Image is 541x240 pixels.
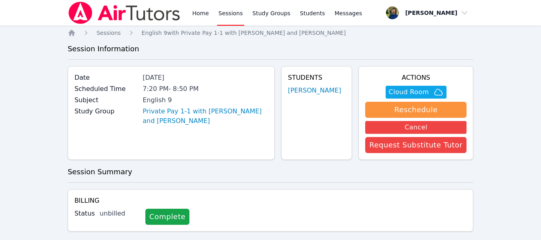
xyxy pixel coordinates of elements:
[365,102,467,118] button: Reschedule
[288,73,345,83] h4: Students
[389,87,429,97] span: Cloud Room
[143,107,268,126] a: Private Pay 1-1 with [PERSON_NAME] and [PERSON_NAME]
[74,107,138,116] label: Study Group
[97,30,121,36] span: Sessions
[68,166,473,177] h3: Session Summary
[68,29,473,37] nav: Breadcrumb
[142,30,346,36] span: English 9 with Private Pay 1-1 with [PERSON_NAME] and [PERSON_NAME]
[143,95,268,105] div: English 9
[142,29,346,37] a: English 9with Private Pay 1-1 with [PERSON_NAME] and [PERSON_NAME]
[97,29,121,37] a: Sessions
[74,84,138,94] label: Scheduled Time
[74,209,95,218] label: Status
[74,73,138,83] label: Date
[145,209,189,225] a: Complete
[74,95,138,105] label: Subject
[74,196,467,206] h4: Billing
[143,73,268,83] div: [DATE]
[68,2,181,24] img: Air Tutors
[288,86,341,95] a: [PERSON_NAME]
[365,121,467,134] button: Cancel
[143,84,268,94] div: 7:20 PM - 8:50 PM
[335,9,362,17] span: Messages
[365,137,467,153] button: Request Substitute Tutor
[100,209,139,218] div: unbilled
[386,86,446,99] button: Cloud Room
[68,43,473,54] h3: Session Information
[365,73,467,83] h4: Actions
